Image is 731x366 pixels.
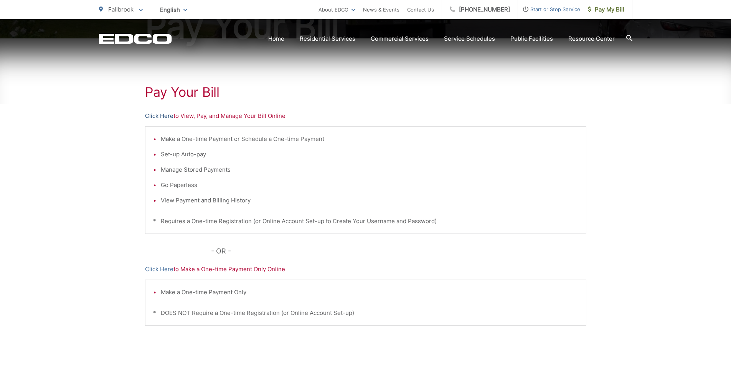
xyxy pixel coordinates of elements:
a: Commercial Services [371,34,429,43]
a: EDCD logo. Return to the homepage. [99,33,172,44]
a: Public Facilities [510,34,553,43]
h1: Pay Your Bill [145,84,586,100]
a: Click Here [145,265,173,274]
li: Make a One-time Payment or Schedule a One-time Payment [161,134,578,144]
li: Make a One-time Payment Only [161,288,578,297]
p: - OR - [211,245,586,257]
p: to View, Pay, and Manage Your Bill Online [145,111,586,121]
p: to Make a One-time Payment Only Online [145,265,586,274]
a: Home [268,34,284,43]
span: Fallbrook [108,6,134,13]
li: Go Paperless [161,181,578,190]
li: Set-up Auto-pay [161,150,578,159]
span: English [154,3,193,17]
a: Service Schedules [444,34,495,43]
span: Pay My Bill [588,5,624,14]
a: Contact Us [407,5,434,14]
p: * Requires a One-time Registration (or Online Account Set-up to Create Your Username and Password) [153,217,578,226]
li: Manage Stored Payments [161,165,578,174]
a: Residential Services [300,34,355,43]
a: News & Events [363,5,399,14]
p: * DOES NOT Require a One-time Registration (or Online Account Set-up) [153,308,578,318]
a: About EDCO [318,5,355,14]
a: Resource Center [568,34,615,43]
li: View Payment and Billing History [161,196,578,205]
a: Click Here [145,111,173,121]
